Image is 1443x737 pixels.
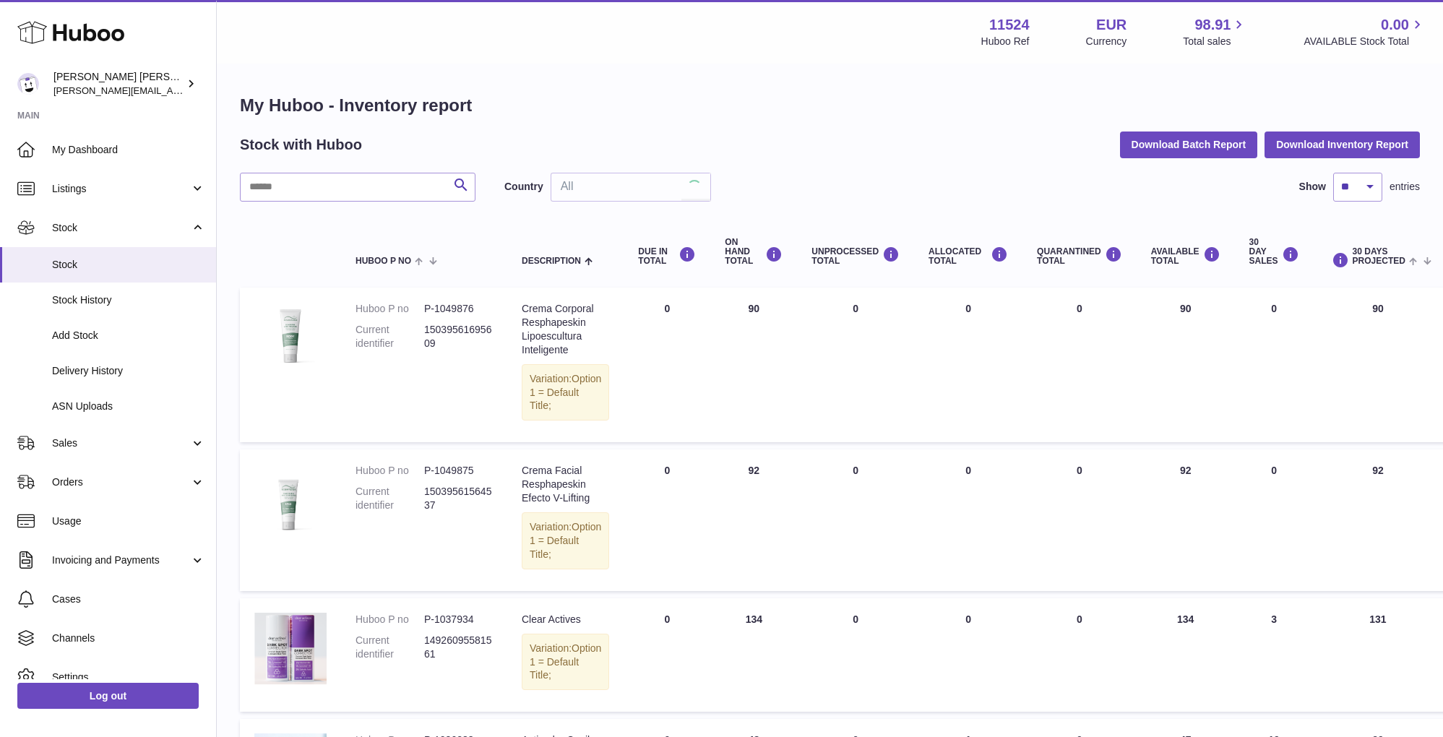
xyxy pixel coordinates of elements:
td: 0 [914,449,1022,590]
td: 0 [797,449,914,590]
dt: Huboo P no [356,464,424,478]
div: UNPROCESSED Total [811,246,900,266]
div: DUE IN TOTAL [638,246,696,266]
dt: Huboo P no [356,613,424,626]
img: product image [254,302,327,374]
dd: P-1049876 [424,302,493,316]
strong: EUR [1096,15,1127,35]
dt: Current identifier [356,634,424,661]
td: 134 [710,598,797,712]
span: Settings [52,671,205,684]
span: Description [522,257,581,266]
td: 0 [797,288,914,442]
div: Variation: [522,512,609,569]
span: Delivery History [52,364,205,378]
dd: P-1037934 [424,613,493,626]
div: ALLOCATED Total [929,246,1008,266]
span: 0.00 [1381,15,1409,35]
div: Currency [1086,35,1127,48]
div: QUARANTINED Total [1037,246,1122,266]
img: product image [254,613,327,685]
td: 0 [914,288,1022,442]
span: Stock [52,221,190,235]
div: Clear Actives [522,613,609,626]
div: Crema Corporal Resphapeskin Lipoescultura Inteligente [522,302,609,357]
span: Stock [52,258,205,272]
span: Option 1 = Default Title; [530,521,601,560]
span: Cases [52,592,205,606]
dd: 14926095581561 [424,634,493,661]
td: 0 [1235,449,1314,590]
span: 0 [1077,613,1082,625]
span: Option 1 = Default Title; [530,642,601,681]
dd: 15039561564537 [424,485,493,512]
span: 98.91 [1194,15,1231,35]
h1: My Huboo - Inventory report [240,94,1420,117]
label: Show [1299,180,1326,194]
span: Usage [52,514,205,528]
span: ASN Uploads [52,400,205,413]
img: marie@teitv.com [17,73,39,95]
span: My Dashboard [52,143,205,157]
span: AVAILABLE Stock Total [1304,35,1426,48]
span: 0 [1077,303,1082,314]
td: 90 [710,288,797,442]
td: 0 [624,449,710,590]
span: Total sales [1183,35,1247,48]
span: Add Stock [52,329,205,342]
td: 0 [624,288,710,442]
span: 0 [1077,465,1082,476]
td: 92 [1137,449,1235,590]
td: 0 [624,598,710,712]
div: Variation: [522,364,609,421]
td: 90 [1137,288,1235,442]
dd: 15039561695609 [424,323,493,350]
td: 0 [797,598,914,712]
strong: 11524 [989,15,1030,35]
h2: Stock with Huboo [240,135,362,155]
span: Invoicing and Payments [52,553,190,567]
td: 0 [914,598,1022,712]
div: Huboo Ref [981,35,1030,48]
div: AVAILABLE Total [1151,246,1220,266]
td: 134 [1137,598,1235,712]
dd: P-1049875 [424,464,493,478]
span: 30 DAYS PROJECTED [1353,247,1405,266]
div: ON HAND Total [725,238,783,267]
img: product image [254,464,327,543]
button: Download Inventory Report [1265,132,1420,158]
span: Listings [52,182,190,196]
dt: Current identifier [356,485,424,512]
td: 92 [710,449,797,590]
span: Huboo P no [356,257,411,266]
div: [PERSON_NAME] [PERSON_NAME] [53,70,184,98]
div: Variation: [522,634,609,691]
span: entries [1390,180,1420,194]
dt: Huboo P no [356,302,424,316]
span: Stock History [52,293,205,307]
span: Channels [52,632,205,645]
span: Orders [52,475,190,489]
a: Log out [17,683,199,709]
div: 30 DAY SALES [1249,238,1299,267]
span: Sales [52,436,190,450]
a: 98.91 Total sales [1183,15,1247,48]
td: 3 [1235,598,1314,712]
dt: Current identifier [356,323,424,350]
div: Crema Facial Resphapeskin Efecto V-Lifting [522,464,609,505]
button: Download Batch Report [1120,132,1258,158]
label: Country [504,180,543,194]
span: [PERSON_NAME][EMAIL_ADDRESS][DOMAIN_NAME] [53,85,290,96]
td: 92 [1314,449,1443,590]
span: Option 1 = Default Title; [530,373,601,412]
td: 0 [1235,288,1314,442]
td: 90 [1314,288,1443,442]
td: 131 [1314,598,1443,712]
a: 0.00 AVAILABLE Stock Total [1304,15,1426,48]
